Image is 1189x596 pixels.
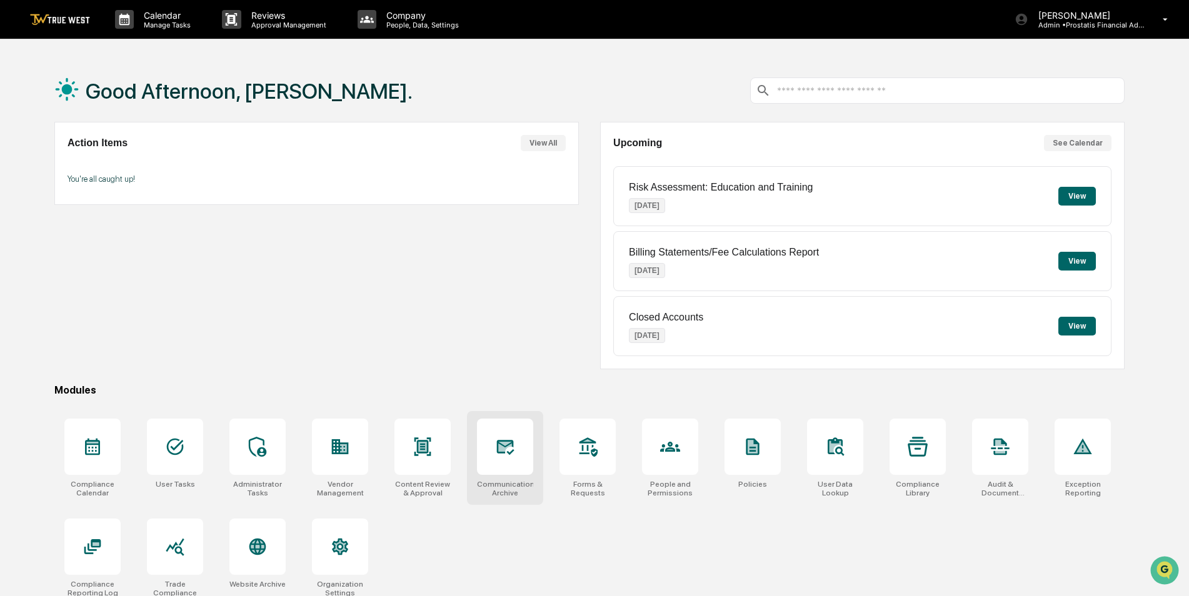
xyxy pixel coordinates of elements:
[613,137,662,149] h2: Upcoming
[376,21,465,29] p: People, Data, Settings
[86,79,413,104] h1: Good Afternoon, [PERSON_NAME].
[25,181,79,194] span: Data Lookup
[213,99,228,114] button: Start new chat
[477,480,533,497] div: Communications Archive
[241,10,333,21] p: Reviews
[1149,555,1183,589] iframe: Open customer support
[124,212,151,221] span: Pylon
[1058,187,1096,206] button: View
[972,480,1028,497] div: Audit & Document Logs
[54,384,1125,396] div: Modules
[13,182,23,192] div: 🔎
[241,21,333,29] p: Approval Management
[13,96,35,118] img: 1746055101610-c473b297-6a78-478c-a979-82029cc54cd1
[25,157,81,170] span: Preclearance
[91,159,101,169] div: 🗄️
[13,159,23,169] div: 🖐️
[1058,252,1096,271] button: View
[559,480,616,497] div: Forms & Requests
[134,21,197,29] p: Manage Tasks
[629,247,819,258] p: Billing Statements/Fee Calculations Report
[738,480,767,489] div: Policies
[629,198,665,213] p: [DATE]
[13,26,228,46] p: How can we help?
[43,108,158,118] div: We're available if you need us!
[629,263,665,278] p: [DATE]
[64,480,121,497] div: Compliance Calendar
[229,580,286,589] div: Website Archive
[312,480,368,497] div: Vendor Management
[629,312,703,323] p: Closed Accounts
[1058,317,1096,335] button: View
[1044,135,1111,151] button: See Calendar
[376,10,465,21] p: Company
[88,211,151,221] a: Powered byPylon
[229,480,286,497] div: Administrator Tasks
[394,480,451,497] div: Content Review & Approval
[8,152,86,175] a: 🖐️Preclearance
[43,96,205,108] div: Start new chat
[68,137,128,149] h2: Action Items
[68,174,566,184] p: You're all caught up!
[134,10,197,21] p: Calendar
[103,157,155,170] span: Attestations
[1028,10,1145,21] p: [PERSON_NAME]
[890,480,946,497] div: Compliance Library
[8,176,84,199] a: 🔎Data Lookup
[30,14,90,26] img: logo
[521,135,566,151] button: View All
[86,152,160,175] a: 🗄️Attestations
[629,182,813,193] p: Risk Assessment: Education and Training
[807,480,863,497] div: User Data Lookup
[642,480,698,497] div: People and Permissions
[1055,480,1111,497] div: Exception Reporting
[1028,21,1145,29] p: Admin • Prostatis Financial Advisors
[156,480,195,489] div: User Tasks
[629,328,665,343] p: [DATE]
